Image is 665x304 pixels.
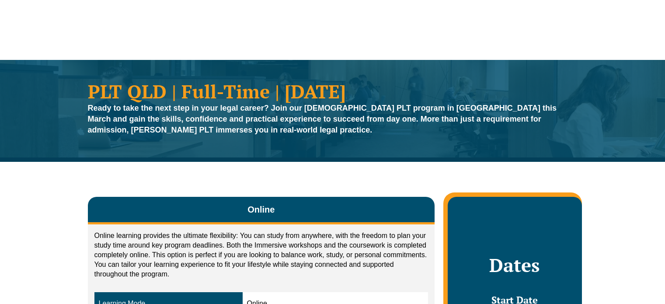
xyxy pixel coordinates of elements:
[94,231,428,279] p: Online learning provides the ultimate flexibility: You can study from anywhere, with the freedom ...
[88,104,557,134] strong: Ready to take the next step in your legal career? Join our [DEMOGRAPHIC_DATA] PLT program in [GEO...
[88,82,578,101] h1: PLT QLD | Full-Time | [DATE]
[247,203,275,216] span: Online
[456,254,573,276] h2: Dates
